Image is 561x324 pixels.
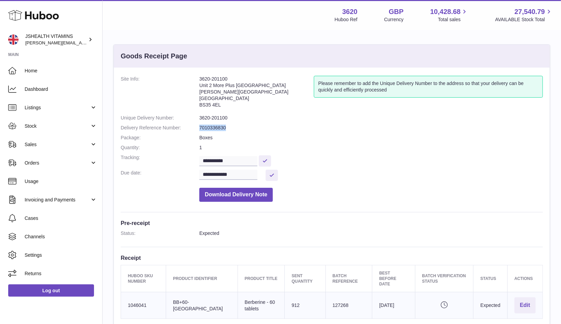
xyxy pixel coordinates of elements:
[199,76,314,111] address: 3620-201100 Unit 2 More Plus [GEOGRAPHIC_DATA] [PERSON_NAME][GEOGRAPHIC_DATA] [GEOGRAPHIC_DATA] B...
[515,297,536,313] button: Edit
[121,144,199,151] dt: Quantity:
[25,215,97,222] span: Cases
[25,178,97,185] span: Usage
[25,252,97,258] span: Settings
[238,292,284,319] td: Berberine - 60 tablets
[121,115,199,121] dt: Unique Delivery Number:
[430,7,460,16] span: 10,428.68
[199,188,273,202] button: Download Delivery Note
[121,76,199,111] dt: Site Info:
[166,292,238,319] td: BB+60-[GEOGRAPHIC_DATA]
[8,284,94,297] a: Log out
[8,34,18,45] img: francesca@jshealthvitamins.com
[199,230,543,237] dd: Expected
[121,254,543,262] h3: Receipt
[199,135,543,141] dd: Boxes
[495,7,553,23] a: 27,540.79 AVAILABLE Stock Total
[430,7,468,23] a: 10,428.68 Total sales
[384,16,404,23] div: Currency
[121,135,199,141] dt: Package:
[199,115,543,121] dd: 3620-201100
[121,265,166,292] th: Huboo SKU Number
[438,16,468,23] span: Total sales
[199,125,543,131] dd: 7010336830
[25,68,97,74] span: Home
[372,265,415,292] th: Best Before Date
[121,52,187,61] h3: Goods Receipt Page
[199,144,543,151] dd: 1
[25,197,90,203] span: Invoicing and Payments
[25,40,137,45] span: [PERSON_NAME][EMAIL_ADDRESS][DOMAIN_NAME]
[495,16,553,23] span: AVAILABLE Stock Total
[25,123,90,129] span: Stock
[25,104,90,111] span: Listings
[515,7,545,16] span: 27,540.79
[25,234,97,240] span: Channels
[342,7,358,16] strong: 3620
[166,265,238,292] th: Product Identifier
[473,265,507,292] th: Status
[121,154,199,166] dt: Tracking:
[25,86,97,93] span: Dashboard
[507,265,543,292] th: Actions
[121,219,543,227] h3: Pre-receipt
[121,230,199,237] dt: Status:
[238,265,284,292] th: Product title
[25,160,90,166] span: Orders
[285,292,326,319] td: 912
[285,265,326,292] th: Sent Quantity
[121,170,199,181] dt: Due date:
[25,141,90,148] span: Sales
[415,265,473,292] th: Batch Verification Status
[335,16,358,23] div: Huboo Ref
[389,7,403,16] strong: GBP
[25,33,87,46] div: JSHEALTH VITAMINS
[121,292,166,319] td: 1046041
[325,292,372,319] td: 127268
[372,292,415,319] td: [DATE]
[473,292,507,319] td: Expected
[325,265,372,292] th: Batch Reference
[25,270,97,277] span: Returns
[314,76,543,98] div: Please remember to add the Unique Delivery Number to the address so that your delivery can be qui...
[121,125,199,131] dt: Delivery Reference Number:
